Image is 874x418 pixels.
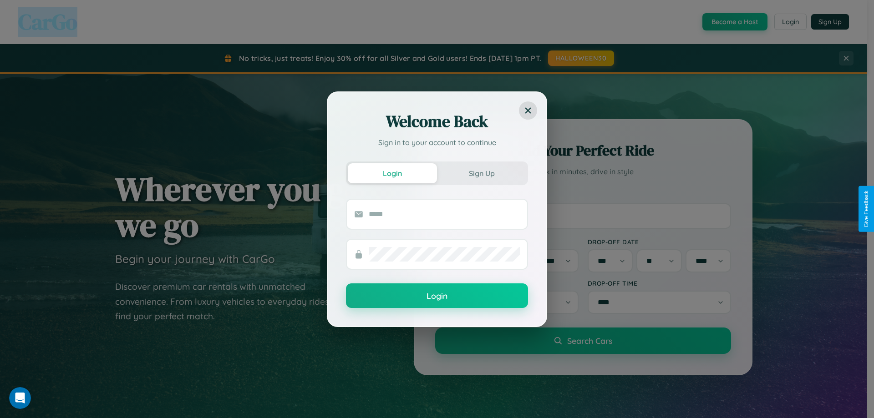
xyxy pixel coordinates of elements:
[346,283,528,308] button: Login
[346,137,528,148] p: Sign in to your account to continue
[9,387,31,409] iframe: Intercom live chat
[863,191,869,227] div: Give Feedback
[346,111,528,132] h2: Welcome Back
[437,163,526,183] button: Sign Up
[348,163,437,183] button: Login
